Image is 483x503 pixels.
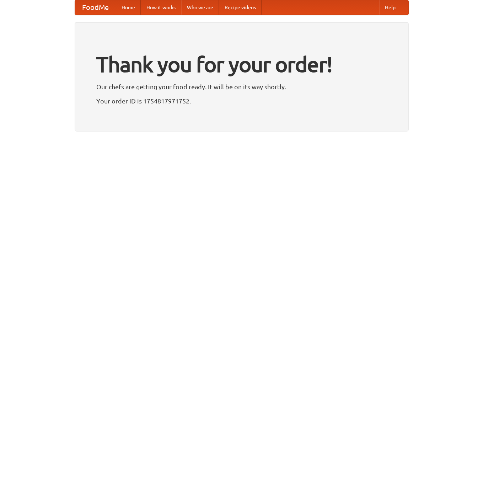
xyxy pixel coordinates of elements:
a: FoodMe [75,0,116,15]
a: Recipe videos [219,0,262,15]
p: Our chefs are getting your food ready. It will be on its way shortly. [96,81,387,92]
a: How it works [141,0,181,15]
a: Home [116,0,141,15]
a: Who we are [181,0,219,15]
a: Help [379,0,401,15]
h1: Thank you for your order! [96,47,387,81]
p: Your order ID is 1754817971752. [96,96,387,106]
